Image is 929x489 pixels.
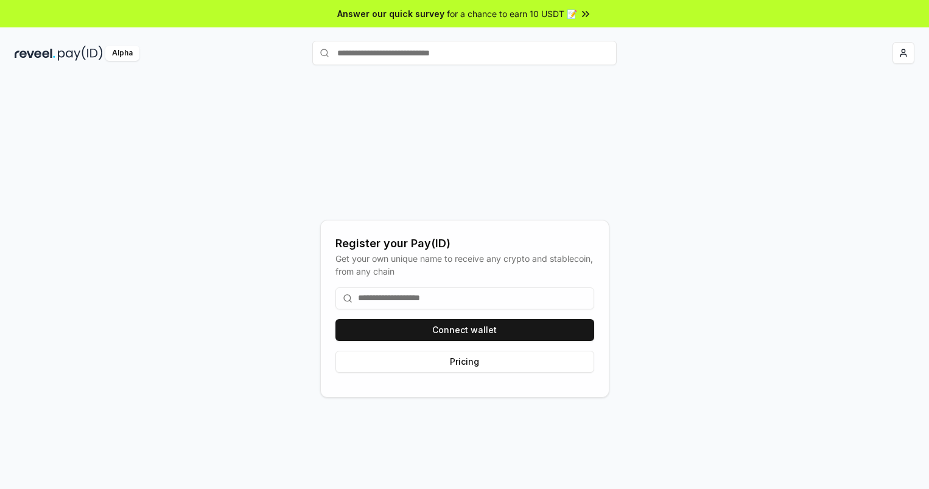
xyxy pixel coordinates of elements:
img: pay_id [58,46,103,61]
span: Answer our quick survey [337,7,444,20]
img: reveel_dark [15,46,55,61]
button: Connect wallet [335,319,594,341]
span: for a chance to earn 10 USDT 📝 [447,7,577,20]
button: Pricing [335,351,594,373]
div: Alpha [105,46,139,61]
div: Get your own unique name to receive any crypto and stablecoin, from any chain [335,252,594,278]
div: Register your Pay(ID) [335,235,594,252]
